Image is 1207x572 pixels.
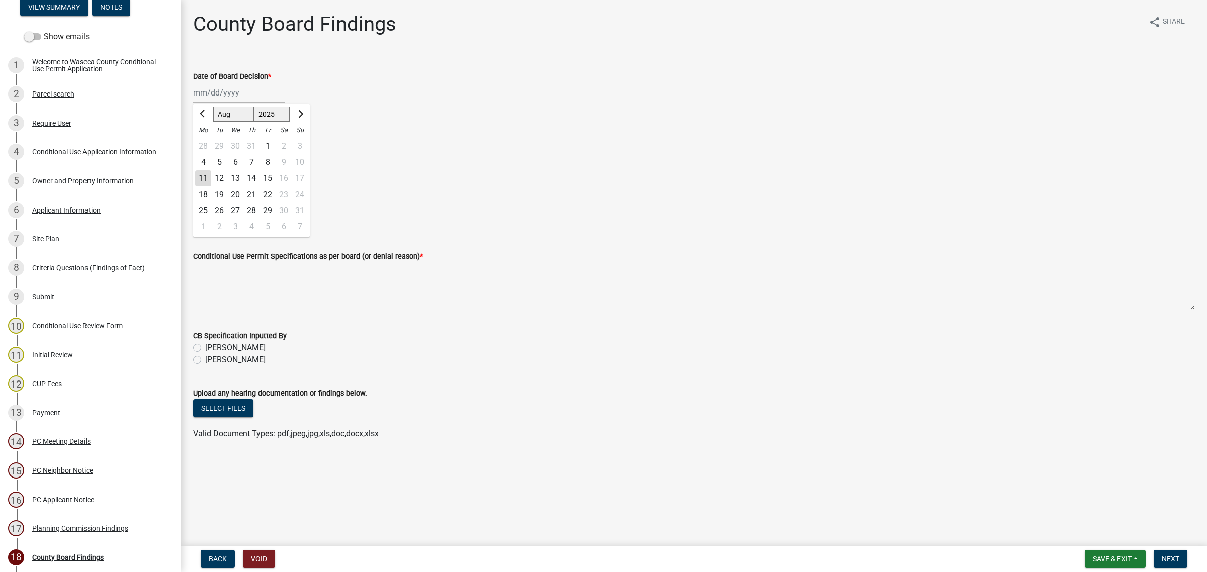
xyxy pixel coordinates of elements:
div: Wednesday, September 3, 2025 [227,219,243,235]
div: 6 [227,154,243,170]
div: Mo [195,122,211,138]
div: 4 [243,219,260,235]
label: Show emails [24,31,90,43]
div: 1 [8,57,24,73]
div: 29 [260,203,276,219]
div: Fr [260,122,276,138]
div: 21 [243,186,260,203]
button: Next [1154,550,1187,568]
div: 3 [227,219,243,235]
div: 22 [260,186,276,203]
div: 1 [195,219,211,235]
span: Next [1162,555,1179,563]
div: Friday, August 29, 2025 [260,203,276,219]
div: 15 [8,462,24,479]
div: 9 [8,289,24,305]
div: Thursday, September 4, 2025 [243,219,260,235]
div: 14 [243,170,260,186]
div: Friday, August 15, 2025 [260,170,276,186]
div: Planning Commission Findings [32,525,128,532]
div: 26 [211,203,227,219]
div: 11 [8,347,24,363]
div: 29 [211,138,227,154]
div: 27 [227,203,243,219]
h1: County Board Findings [193,12,396,36]
div: 5 [260,219,276,235]
select: Select month [213,107,254,122]
div: Monday, July 28, 2025 [195,138,211,154]
div: Conditional Use Application Information [32,148,156,155]
div: 12 [211,170,227,186]
div: 15 [260,170,276,186]
div: Monday, August 25, 2025 [195,203,211,219]
div: Initial Review [32,351,73,358]
select: Select year [254,107,290,122]
div: Tuesday, August 12, 2025 [211,170,227,186]
div: Thursday, August 7, 2025 [243,154,260,170]
div: 7 [243,154,260,170]
div: Monday, August 4, 2025 [195,154,211,170]
span: Save & Exit [1093,555,1132,563]
div: Friday, August 8, 2025 [260,154,276,170]
button: Previous month [197,106,209,122]
div: Wednesday, August 27, 2025 [227,203,243,219]
div: 20 [227,186,243,203]
div: Thursday, August 28, 2025 [243,203,260,219]
div: Parcel search [32,90,74,98]
div: 10 [8,318,24,334]
div: Conditional Use Review Form [32,322,123,329]
div: Tuesday, September 2, 2025 [211,219,227,235]
label: CB Specification Inputted By [193,333,287,340]
div: Tuesday, July 29, 2025 [211,138,227,154]
div: Sa [276,122,292,138]
div: Criteria Questions (Findings of Fact) [32,264,145,271]
label: Date of Board Decision [193,73,271,80]
button: shareShare [1141,12,1193,32]
div: 2 [211,219,227,235]
label: [PERSON_NAME] [205,342,266,354]
div: Site Plan [32,235,59,242]
div: Submit [32,293,54,300]
div: Thursday, August 14, 2025 [243,170,260,186]
label: [PERSON_NAME] [205,354,266,366]
div: Monday, August 18, 2025 [195,186,211,203]
button: Back [201,550,235,568]
div: Thursday, August 21, 2025 [243,186,260,203]
div: Su [292,122,308,138]
wm-modal-confirm: Notes [92,4,130,12]
button: Save & Exit [1085,550,1146,568]
label: Upload any hearing documentation or findings below. [193,390,367,397]
div: County Board Findings [32,554,104,561]
button: Void [243,550,275,568]
div: 8 [260,154,276,170]
div: Monday, August 11, 2025 [195,170,211,186]
div: Wednesday, August 6, 2025 [227,154,243,170]
div: 18 [8,549,24,565]
label: Conditional Use Permit Specifications as per board (or denial reason) [193,253,423,260]
div: CUP Fees [32,380,62,387]
div: Monday, September 1, 2025 [195,219,211,235]
div: 13 [227,170,243,186]
div: Applicant Information [32,207,101,214]
div: 28 [195,138,211,154]
div: Tuesday, August 5, 2025 [211,154,227,170]
div: 18 [195,186,211,203]
div: We [227,122,243,138]
div: Friday, August 1, 2025 [260,138,276,154]
div: Wednesday, July 30, 2025 [227,138,243,154]
div: PC Neighbor Notice [32,467,93,474]
div: 19 [211,186,227,203]
div: 28 [243,203,260,219]
div: 1 [260,138,276,154]
div: Wednesday, August 20, 2025 [227,186,243,203]
span: Share [1163,16,1185,28]
button: Next month [294,106,306,122]
div: 4 [8,144,24,160]
div: 13 [8,405,24,421]
div: 2 [8,86,24,102]
div: 8 [8,260,24,276]
i: share [1149,16,1161,28]
div: Owner and Property Information [32,177,134,184]
div: Tu [211,122,227,138]
div: 30 [227,138,243,154]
